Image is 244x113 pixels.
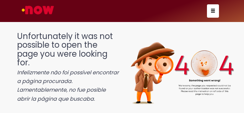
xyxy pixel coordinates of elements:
h1: Unfortunately it was not possible to open the page you were looking for. [17,32,119,102]
img: ServiceNow [21,3,55,17]
i: Lamentablemente, no fue posible abrir la página que buscaba. [17,86,106,102]
button: Alternar navegação [207,4,219,18]
img: 404_ambev_new.png [119,25,244,112]
i: Infelizmente não foi possível encontrar a página procurada. [17,69,119,85]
